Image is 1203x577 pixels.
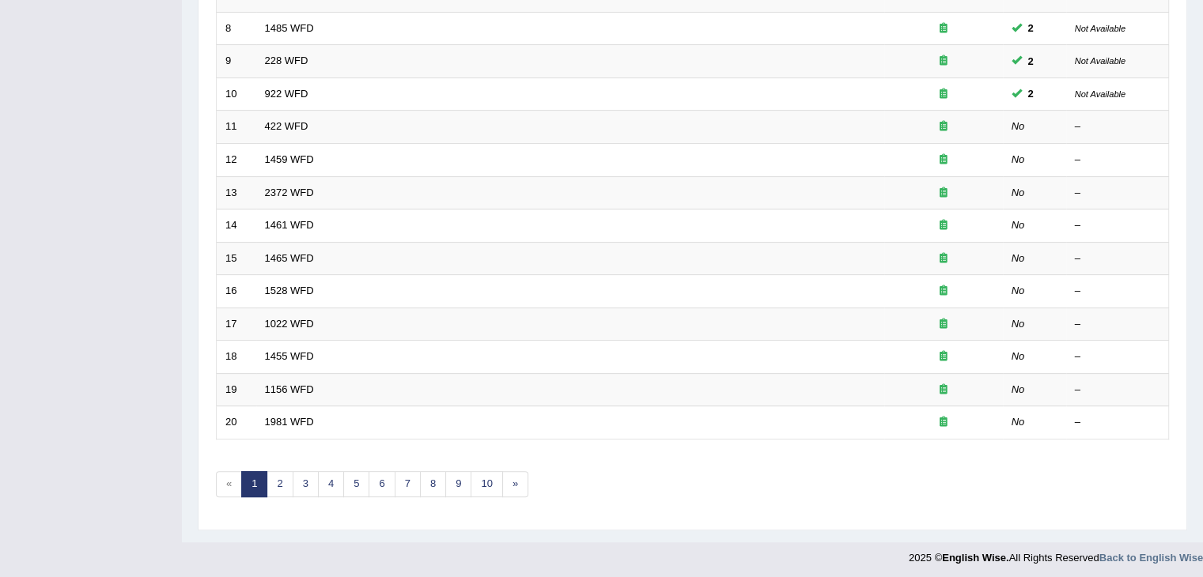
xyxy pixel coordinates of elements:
[395,471,421,497] a: 7
[217,143,256,176] td: 12
[265,383,314,395] a: 1156 WFD
[420,471,446,497] a: 8
[217,341,256,374] td: 18
[217,406,256,439] td: 20
[265,350,314,362] a: 1455 WFD
[1075,119,1160,134] div: –
[502,471,528,497] a: »
[217,242,256,275] td: 15
[241,471,267,497] a: 1
[893,186,994,201] div: Exam occurring question
[1075,317,1160,332] div: –
[217,45,256,78] td: 9
[267,471,293,497] a: 2
[1012,285,1025,296] em: No
[893,349,994,364] div: Exam occurring question
[1012,219,1025,231] em: No
[265,318,314,330] a: 1022 WFD
[217,77,256,111] td: 10
[265,120,308,132] a: 422 WFD
[1012,383,1025,395] em: No
[1012,252,1025,264] em: No
[893,415,994,430] div: Exam occurring question
[217,111,256,144] td: 11
[265,22,314,34] a: 1485 WFD
[893,21,994,36] div: Exam occurring question
[1022,20,1040,36] span: You can still take this question
[265,219,314,231] a: 1461 WFD
[265,88,308,100] a: 922 WFD
[893,153,994,168] div: Exam occurring question
[893,218,994,233] div: Exam occurring question
[893,317,994,332] div: Exam occurring question
[1012,120,1025,132] em: No
[217,176,256,209] td: 13
[1012,416,1025,428] em: No
[1075,349,1160,364] div: –
[318,471,344,497] a: 4
[893,119,994,134] div: Exam occurring question
[1012,153,1025,165] em: No
[1075,251,1160,266] div: –
[265,285,314,296] a: 1528 WFD
[1075,89,1125,99] small: Not Available
[1075,24,1125,33] small: Not Available
[909,542,1203,565] div: 2025 © All Rights Reserved
[265,153,314,165] a: 1459 WFD
[1075,153,1160,168] div: –
[445,471,471,497] a: 9
[265,187,314,198] a: 2372 WFD
[471,471,502,497] a: 10
[217,373,256,406] td: 19
[1099,552,1203,564] a: Back to English Wise
[265,252,314,264] a: 1465 WFD
[893,383,994,398] div: Exam occurring question
[1075,284,1160,299] div: –
[1012,318,1025,330] em: No
[893,251,994,266] div: Exam occurring question
[1075,186,1160,201] div: –
[216,471,242,497] span: «
[1022,85,1040,102] span: You can still take this question
[1012,187,1025,198] em: No
[217,275,256,308] td: 16
[217,307,256,341] td: 17
[343,471,369,497] a: 5
[1012,350,1025,362] em: No
[1075,56,1125,66] small: Not Available
[1075,218,1160,233] div: –
[217,12,256,45] td: 8
[369,471,395,497] a: 6
[893,54,994,69] div: Exam occurring question
[265,416,314,428] a: 1981 WFD
[1075,415,1160,430] div: –
[293,471,319,497] a: 3
[942,552,1008,564] strong: English Wise.
[1022,53,1040,70] span: You can still take this question
[893,284,994,299] div: Exam occurring question
[893,87,994,102] div: Exam occurring question
[265,55,308,66] a: 228 WFD
[1075,383,1160,398] div: –
[217,209,256,243] td: 14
